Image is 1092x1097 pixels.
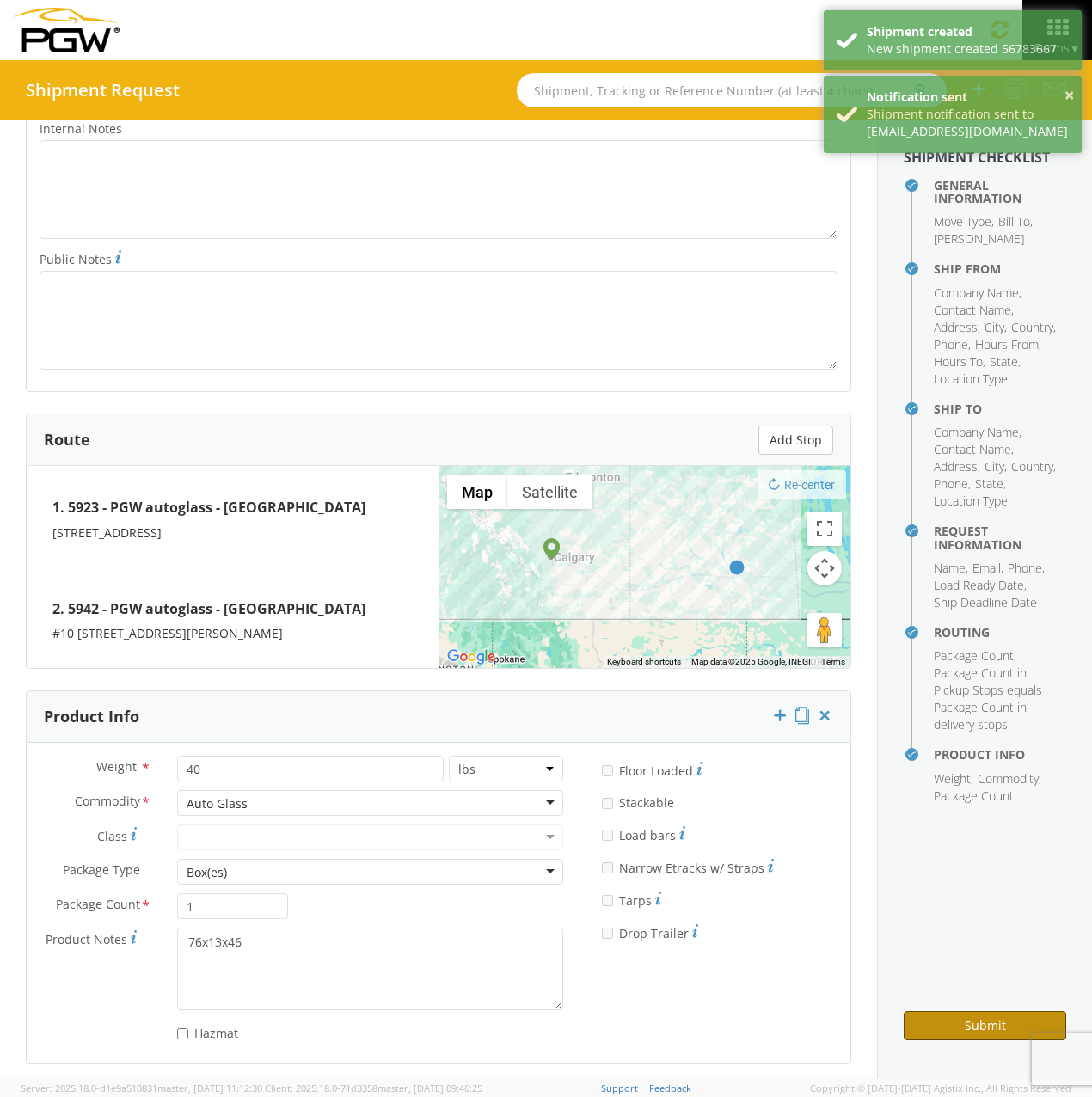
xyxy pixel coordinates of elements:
[934,402,1066,415] h4: Ship To
[602,830,613,841] input: Load bars
[177,1028,188,1039] input: Hazmat
[934,285,1019,301] span: Company Name
[975,336,1039,352] span: Hours From
[934,475,971,493] li: ,
[1008,560,1045,577] li: ,
[934,475,968,492] span: Phone
[63,861,140,881] span: Package Type
[602,765,613,776] input: Floor Loaded
[1011,458,1056,475] li: ,
[807,551,842,585] button: Map camera controls
[934,770,971,787] span: Weight
[975,336,1041,353] li: ,
[934,353,985,371] li: ,
[46,931,127,947] span: Product Notes
[934,626,1066,639] h4: Routing
[934,665,1042,732] span: Package Count in Pickup Stops equals Package Count in delivery stops
[187,864,227,881] div: Box(es)
[934,424,1021,441] li: ,
[985,458,1004,475] span: City
[447,475,507,509] button: Show street map
[758,470,846,499] button: Re-center
[934,230,1024,247] span: [PERSON_NAME]
[998,213,1033,230] li: ,
[40,251,112,267] span: Public Notes
[443,646,500,668] a: Open this area in Google Maps (opens a new window)
[934,213,994,230] li: ,
[975,475,1006,493] li: ,
[517,73,947,107] input: Shipment, Tracking or Reference Number (at least 4 chars)
[975,475,1003,492] span: State
[1011,319,1056,336] li: ,
[934,336,971,353] li: ,
[96,759,137,775] span: Weight
[978,770,1039,787] span: Commodity
[985,319,1007,336] li: ,
[934,577,1024,593] span: Load Ready Date
[187,795,248,812] div: Auto Glass
[602,759,702,780] label: Floor Loaded
[1064,83,1074,108] button: ×
[972,560,1003,577] li: ,
[807,512,842,546] button: Toggle fullscreen view
[934,353,983,370] span: Hours To
[934,770,973,788] li: ,
[602,928,613,939] input: Drop Trailer
[934,371,1008,387] span: Location Type
[934,524,1066,551] h4: Request Information
[904,1011,1066,1040] button: Submit
[978,770,1041,788] li: ,
[867,40,1069,58] div: New shipment created 56783667
[934,441,1011,457] span: Contact Name
[691,657,811,666] span: Map data ©2025 Google, INEGI
[97,828,127,844] span: Class
[867,23,1069,40] div: Shipment created
[998,213,1030,230] span: Bill To
[934,319,980,336] li: ,
[1011,319,1053,335] span: Country
[602,862,613,873] input: Narrow Etracks w/ Straps
[934,179,1066,205] h4: General Information
[934,577,1027,594] li: ,
[990,353,1021,371] li: ,
[607,656,681,668] button: Keyboard shortcuts
[1011,458,1053,475] span: Country
[934,262,1066,275] h4: Ship From
[602,889,661,910] label: Tarps
[867,106,1069,140] div: Shipment notification sent to [EMAIL_ADDRESS][DOMAIN_NAME]
[985,458,1007,475] li: ,
[602,856,774,877] label: Narrow Etracks w/ Straps
[52,492,413,524] h4: 1. 5923 - PGW autoglass - [GEOGRAPHIC_DATA]
[601,1082,638,1094] a: Support
[972,560,1001,576] span: Email
[934,319,978,335] span: Address
[265,1082,482,1094] span: Client: 2025.18.0-71d3358
[934,424,1019,440] span: Company Name
[810,1082,1071,1095] span: Copyright © [DATE]-[DATE] Agistix Inc., All Rights Reserved
[40,120,122,137] span: Internal Notes
[758,426,833,455] button: Add Stop
[821,657,845,666] a: Terms
[934,302,1011,318] span: Contact Name
[26,81,180,100] h4: Shipment Request
[21,1082,262,1094] span: Server: 2025.18.0-d1e9a510831
[990,353,1018,370] span: State
[934,493,1008,509] span: Location Type
[934,647,1014,664] span: Package Count
[1008,560,1042,576] span: Phone
[602,895,613,906] input: Tarps
[934,336,968,352] span: Phone
[934,302,1014,319] li: ,
[507,475,592,509] button: Show satellite imagery
[934,213,991,230] span: Move Type
[934,458,980,475] li: ,
[934,748,1066,761] h4: Product Info
[75,793,140,812] span: Commodity
[602,824,685,844] label: Load bars
[157,1082,262,1094] span: master, [DATE] 11:12:30
[934,788,1014,804] span: Package Count
[44,432,90,449] h3: Route
[649,1082,691,1094] a: Feedback
[52,524,162,541] span: [STREET_ADDRESS]
[602,922,698,942] label: Drop Trailer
